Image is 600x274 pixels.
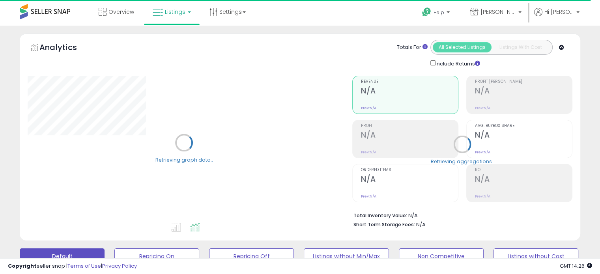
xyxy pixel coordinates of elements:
[108,8,134,16] span: Overview
[20,248,105,264] button: Default
[8,262,37,270] strong: Copyright
[424,59,490,68] div: Include Returns
[431,158,494,165] div: Retrieving aggregations..
[39,42,92,55] h5: Analytics
[422,7,432,17] i: Get Help
[102,262,137,270] a: Privacy Policy
[480,8,516,16] span: [PERSON_NAME]'s deals
[155,156,213,163] div: Retrieving graph data..
[399,248,484,264] button: Non Competitive
[8,263,137,270] div: seller snap | |
[165,8,185,16] span: Listings
[544,8,574,16] span: Hi [PERSON_NAME]
[434,9,444,16] span: Help
[416,1,458,26] a: Help
[534,8,579,26] a: Hi [PERSON_NAME]
[491,42,550,52] button: Listings With Cost
[67,262,101,270] a: Terms of Use
[397,44,428,51] div: Totals For
[433,42,492,52] button: All Selected Listings
[209,248,294,264] button: Repricing Off
[560,262,592,270] span: 2025-08-12 14:26 GMT
[114,248,199,264] button: Repricing On
[493,248,578,264] button: Listings without Cost
[304,248,389,264] button: Listings without Min/Max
